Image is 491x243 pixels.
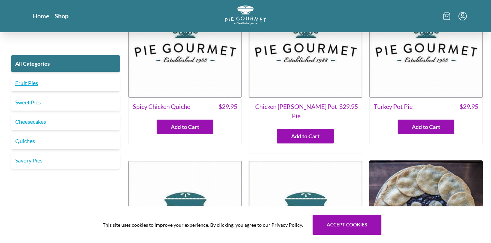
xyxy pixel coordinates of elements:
span: Add to Cart [291,132,319,140]
span: Spicy Chicken Quiche [133,102,190,111]
a: Quiches [11,133,120,149]
span: $ 29.95 [219,102,237,111]
span: This site uses cookies to improve your experience. By clicking, you agree to our Privacy Policy. [103,221,303,228]
span: Turkey Pot Pie [374,102,413,111]
button: Add to Cart [157,120,213,134]
a: Sweet Pies [11,94,120,111]
span: Chicken [PERSON_NAME] Pot Pie [253,102,339,121]
span: Add to Cart [171,123,199,131]
a: All Categories [11,55,120,72]
span: $ 29.95 [460,102,478,111]
a: Home [33,12,49,20]
a: Shop [55,12,68,20]
button: Add to Cart [398,120,454,134]
button: Menu [458,12,467,20]
span: $ 29.95 [339,102,358,121]
a: Logo [225,6,266,27]
button: Accept cookies [313,215,381,235]
button: Add to Cart [277,129,334,143]
a: Cheesecakes [11,113,120,130]
a: Savory Pies [11,152,120,169]
a: Fruit Pies [11,75,120,91]
img: logo [225,6,266,25]
span: Add to Cart [412,123,440,131]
